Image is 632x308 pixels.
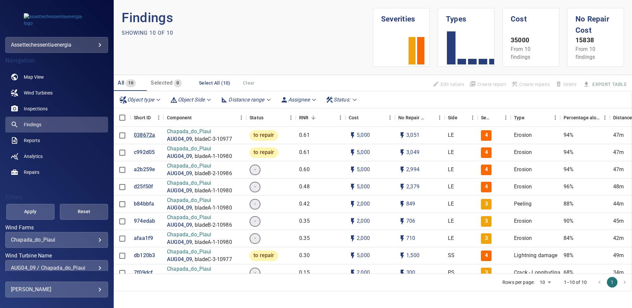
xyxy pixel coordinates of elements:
h1: Types [446,8,486,25]
p: 94% [564,166,573,173]
p: 3,049 [406,149,419,156]
svg: Auto cost [349,269,357,277]
p: 0.48 [299,183,310,191]
p: Chapada_do_Piaui [167,145,232,153]
div: Object type [117,94,165,105]
p: c992d05 [134,149,155,156]
p: Chapada_do_Piaui [167,179,232,187]
p: 2,379 [406,183,419,191]
div: [PERSON_NAME] [11,284,102,295]
p: Lightning damage [514,252,557,259]
p: Erosion [514,149,532,156]
div: Side [448,108,457,127]
div: assettechessentiaenergia [11,40,102,50]
em: Assignee [288,96,310,103]
div: Short ID [134,108,151,127]
p: 3 [485,217,488,225]
p: LE [448,200,454,208]
h1: Severities [381,8,421,25]
p: LE [448,149,454,156]
a: a2b259e [134,166,155,173]
span: From 10 findings [575,46,595,60]
button: Menu [385,113,395,123]
p: LE [448,235,454,242]
div: Assignee [278,94,320,105]
svg: Auto cost [349,132,357,139]
button: Sort [263,113,273,122]
p: Chapada_do_Piaui [167,214,232,221]
p: 038672a [134,132,155,139]
div: Status [250,108,263,127]
button: Select All (10) [196,77,233,89]
nav: pagination navigation [593,277,631,288]
div: Cost [345,108,395,127]
div: Short ID [131,108,164,127]
div: Status: [323,94,361,105]
span: - [250,200,260,208]
p: AUG04_09 [167,153,192,160]
p: 88% [564,200,573,208]
p: , bladeC-3-10977 [192,135,232,143]
a: AUG04_09 [167,187,192,195]
p: , bladeC-3-10977 [192,273,232,281]
p: 2,994 [406,166,419,173]
p: b84bbfa [134,200,154,208]
label: Wind Farms [5,225,108,230]
svg: Auto impact [398,132,406,139]
p: 68% [564,269,573,277]
button: Menu [236,113,246,123]
p: 4 [485,149,488,156]
button: Menu [501,113,511,123]
div: Status [246,108,296,127]
span: to repair [250,252,278,259]
p: 0.15 [299,269,310,277]
h4: Navigation [5,57,108,64]
a: AUG04_09 [167,273,192,281]
p: , bladeC-3-10977 [192,256,232,263]
span: Apply the latest inspection filter to create repairs [509,79,553,90]
a: AUG04_09 [167,221,192,229]
a: repairs noActive [5,164,108,180]
span: 0 [174,79,181,87]
p: LE [448,132,454,139]
h1: No Repair Cost [575,8,616,36]
p: 0.61 [299,149,310,156]
div: Component [164,108,246,127]
a: inspections noActive [5,101,108,117]
p: Crack - Longitudinal [514,269,562,277]
p: 15838 [575,36,616,45]
span: Reset [68,208,100,216]
span: Findings [24,121,41,128]
span: to repair [250,132,278,139]
a: db120b3 [134,252,155,259]
p: Erosion [514,166,532,173]
span: Apply [15,208,46,216]
a: d25f50f [134,183,153,191]
div: Percentage along [564,108,600,127]
p: 4 [485,132,488,139]
p: 45m [613,217,624,225]
div: 10 [537,278,553,287]
a: AUG04_09 [167,135,192,143]
span: Map View [24,74,44,80]
p: 710 [406,235,415,242]
button: Reset [60,204,108,220]
a: 974edab [134,217,155,225]
a: AUG04_09 [167,239,192,246]
p: 3,051 [406,132,419,139]
div: No Repair Cost [395,108,445,127]
p: 4 [485,183,488,191]
svg: Auto cost [349,217,357,225]
p: 3 [485,235,488,242]
p: 96% [564,183,573,191]
p: 35000 [511,36,551,45]
span: - [250,166,260,173]
div: assettechessentiaenergia [5,37,108,53]
svg: Auto impact [398,200,406,208]
p: 5,000 [357,183,370,191]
